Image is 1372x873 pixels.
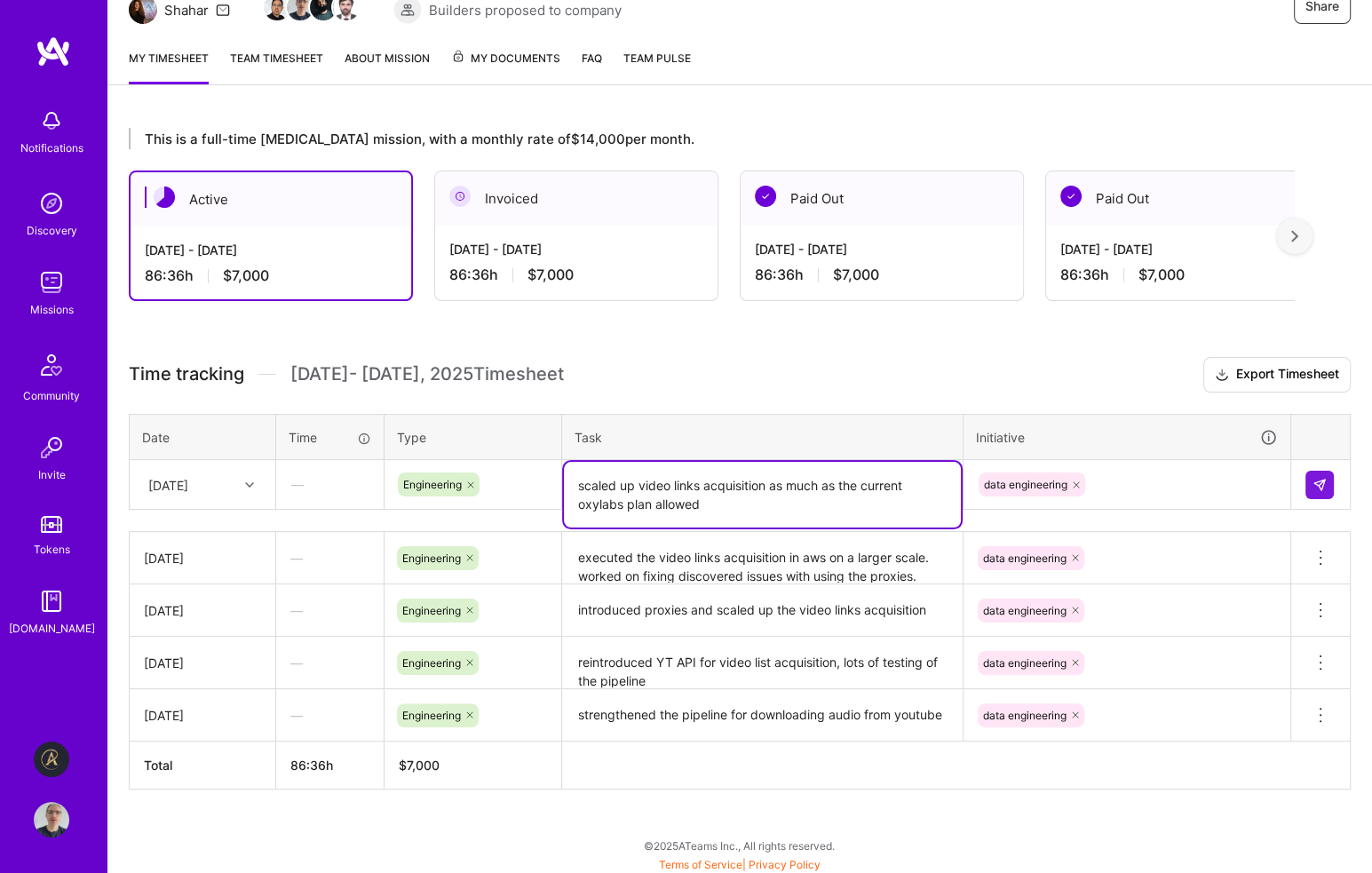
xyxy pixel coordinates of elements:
[145,266,397,285] div: 86:36 h
[290,363,564,385] span: [DATE] - [DATE] , 2025 Timesheet
[564,586,961,635] textarea: introduced proxies and scaled up the video links acquisition
[129,128,1295,149] div: This is a full-time [MEDICAL_DATA] mission, with a monthly rate of $14,000 per month.
[983,604,1067,617] span: data engineering
[34,103,69,139] img: bell
[564,691,961,740] textarea: strengthened the pipeline for downloading audio from youtube
[435,171,718,226] div: Invoiced
[402,604,461,617] span: Engineering
[36,36,71,67] img: logo
[1138,266,1185,284] span: $7,000
[277,461,383,508] div: —
[34,742,69,777] img: Aldea: Transforming Behavior Change Through AI-Driven Coaching
[984,478,1067,491] span: data engineering
[34,583,69,619] img: guide book
[345,49,430,84] a: About Mission
[38,465,66,484] div: Invite
[451,49,560,84] a: My Documents
[145,241,397,259] div: [DATE] - [DATE]
[451,49,560,68] span: My Documents
[30,344,73,386] img: Community
[564,462,961,528] textarea: scaled up video links acquisition as much as the current oxylabs plan allowed
[1305,471,1336,499] div: null
[449,186,471,207] img: Invoiced
[276,587,384,634] div: —
[276,742,385,790] th: 86:36h
[29,802,74,837] a: User Avatar
[402,552,461,565] span: Engineering
[129,49,209,84] a: My timesheet
[29,742,74,777] a: Aldea: Transforming Behavior Change Through AI-Driven Coaching
[41,516,62,533] img: tokens
[385,414,562,460] th: Type
[130,742,276,790] th: Total
[223,266,269,285] span: $7,000
[562,414,964,460] th: Task
[216,3,230,17] i: icon Mail
[107,823,1372,868] div: © 2025 ATeams Inc., All rights reserved.
[385,742,562,790] th: $7,000
[34,186,69,221] img: discovery
[449,240,703,258] div: [DATE] - [DATE]
[230,49,323,84] a: Team timesheet
[833,266,879,284] span: $7,000
[1046,171,1328,226] div: Paid Out
[144,706,261,725] div: [DATE]
[1215,366,1229,385] i: icon Download
[749,858,821,871] a: Privacy Policy
[1060,240,1314,258] div: [DATE] - [DATE]
[402,656,461,670] span: Engineering
[130,414,276,460] th: Date
[276,692,384,739] div: —
[129,363,244,385] span: Time tracking
[402,709,461,722] span: Engineering
[34,430,69,465] img: Invite
[983,709,1067,722] span: data engineering
[144,601,261,620] div: [DATE]
[164,1,209,20] div: Shahar
[1060,186,1082,207] img: Paid Out
[34,265,69,300] img: teamwork
[154,187,175,208] img: Active
[564,639,961,687] textarea: reintroduced YT API for video list acquisition, lots of testing of the pipeline
[755,266,1009,284] div: 86:36 h
[23,386,80,405] div: Community
[34,540,70,559] div: Tokens
[983,656,1067,670] span: data engineering
[131,172,411,226] div: Active
[245,480,254,489] i: icon Chevron
[755,240,1009,258] div: [DATE] - [DATE]
[449,266,703,284] div: 86:36 h
[755,186,776,207] img: Paid Out
[1313,478,1327,492] img: Submit
[1203,357,1351,393] button: Export Timesheet
[403,478,462,491] span: Engineering
[144,654,261,672] div: [DATE]
[659,858,742,871] a: Terms of Service
[20,139,83,157] div: Notifications
[741,171,1023,226] div: Paid Out
[148,475,188,494] div: [DATE]
[144,549,261,567] div: [DATE]
[27,221,77,240] div: Discovery
[659,858,821,871] span: |
[582,49,602,84] a: FAQ
[276,535,384,582] div: —
[527,266,574,284] span: $7,000
[976,427,1278,448] div: Initiative
[1060,266,1314,284] div: 86:36 h
[9,619,95,638] div: [DOMAIN_NAME]
[983,552,1067,565] span: data engineering
[289,428,371,447] div: Time
[623,49,691,84] a: Team Pulse
[1291,230,1298,242] img: right
[34,802,69,837] img: User Avatar
[276,639,384,686] div: —
[623,52,691,65] span: Team Pulse
[564,534,961,583] textarea: executed the video links acquisition in aws on a larger scale. worked on fixing discovered issues...
[30,300,74,319] div: Missions
[429,1,622,20] span: Builders proposed to company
